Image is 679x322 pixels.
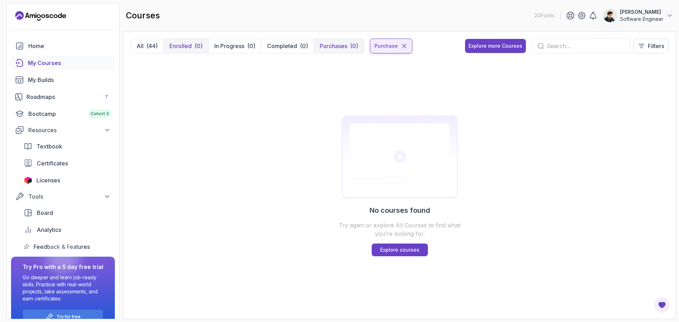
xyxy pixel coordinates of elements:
[620,8,663,16] p: [PERSON_NAME]
[247,42,255,50] div: (0)
[28,192,111,201] div: Tools
[37,226,61,234] span: Analytics
[603,8,673,23] button: user profile image[PERSON_NAME]Software Engineer
[372,244,428,256] a: Explore courses
[19,139,115,153] a: textbook
[28,42,111,50] div: Home
[534,12,555,19] p: 20 Points
[36,142,62,151] span: Textbook
[320,42,347,50] p: Purchases
[300,42,308,50] div: (0)
[37,209,53,217] span: Board
[91,111,109,117] span: Cohort 3
[654,297,671,314] button: Open Feedback Button
[11,124,115,136] button: Resources
[169,42,192,50] p: Enrolled
[27,93,111,101] div: Roadmaps
[19,156,115,170] a: certificates
[11,190,115,203] button: Tools
[28,110,111,118] div: Bootcamp
[11,107,115,121] a: bootcamp
[19,206,115,220] a: board
[603,9,617,22] img: user profile image
[57,314,81,320] a: Try for free
[195,42,203,50] div: (0)
[380,246,419,253] p: Explore courses
[370,205,430,215] h2: No courses found
[465,39,526,53] button: Explore more Courses
[163,39,208,53] button: Enrolled(0)
[28,126,111,134] div: Resources
[547,42,625,50] input: Search...
[469,42,522,49] div: Explore more Courses
[19,173,115,187] a: licenses
[350,42,358,50] div: (0)
[34,242,90,251] span: Feedback & Features
[37,159,68,168] span: Certificates
[375,42,398,49] p: purchase
[11,73,115,87] a: builds
[137,42,144,50] p: All
[332,115,468,200] img: Certificates empty-state
[146,42,158,50] div: (44)
[28,59,111,67] div: My Courses
[19,240,115,254] a: feedback
[131,39,163,53] button: All(44)
[633,39,669,53] button: Filters
[620,16,663,23] p: Software Engineer
[11,39,115,53] a: home
[28,76,111,84] div: My Builds
[19,223,115,237] a: analytics
[208,39,261,53] button: In Progress(0)
[261,39,314,53] button: Completed(0)
[23,274,103,302] p: Go deeper and learn job-ready skills. Practice with real-world projects, take assessments, and ea...
[11,56,115,70] a: courses
[105,94,108,100] span: 7
[15,10,66,22] a: Landing page
[314,39,364,53] button: Purchases(0)
[332,221,468,238] p: Try again or explore All Courses to find what you're looking for.
[24,177,32,184] img: jetbrains icon
[126,10,160,21] h2: courses
[267,42,297,50] p: Completed
[214,42,244,50] p: In Progress
[36,176,60,185] span: Licenses
[11,90,115,104] a: roadmaps
[648,42,664,50] p: Filters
